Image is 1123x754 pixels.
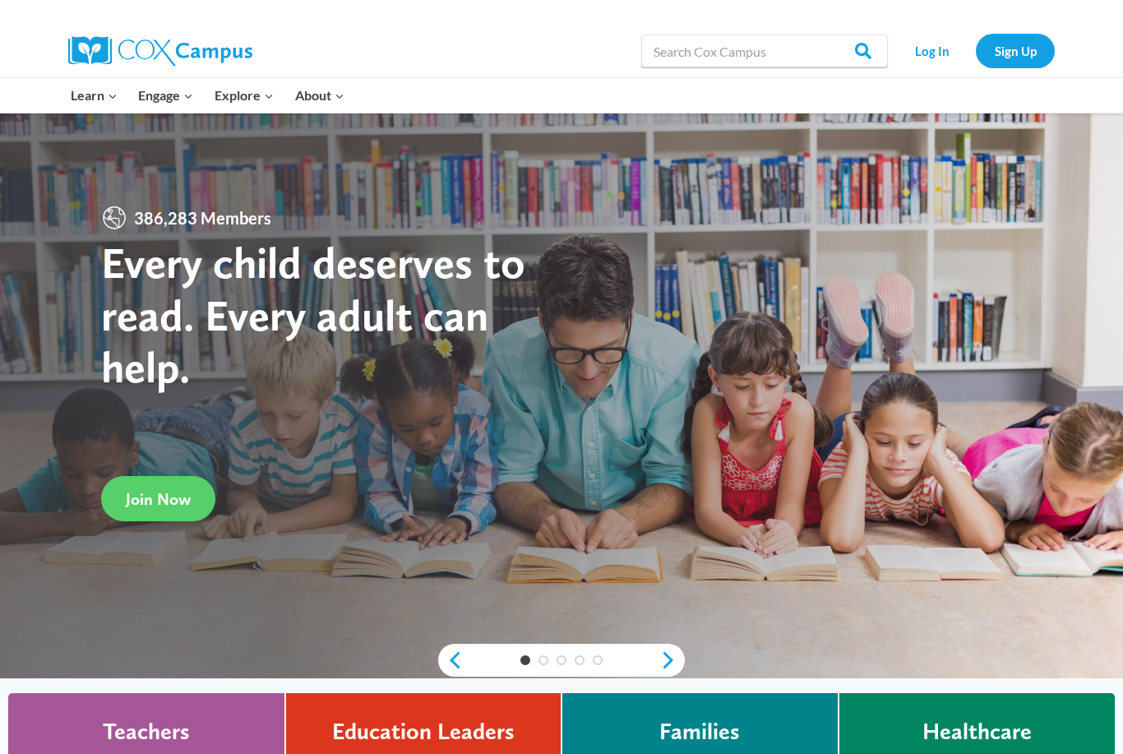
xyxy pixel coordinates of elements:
strong: Every child deserves to read. Every adult can help. [101,236,525,393]
img: Cox Campus [68,36,252,66]
span: Join Now [126,489,191,509]
span: 386,283 Members [127,205,278,231]
nav: Secondary Navigation [896,34,1055,67]
nav: Primary Navigation [60,78,354,113]
h4: Families [659,718,740,746]
a: 5 [593,655,603,665]
a: 2 [538,655,548,665]
input: Search Cox Campus [641,35,888,67]
h4: Teachers [103,718,190,746]
a: next [660,650,685,670]
a: 3 [557,655,566,665]
a: previous [438,650,463,670]
div: content slider buttons [438,644,685,677]
h4: Education Leaders [332,718,515,746]
span: Explore [215,85,274,106]
a: Sign Up [976,34,1055,67]
span: About [295,85,344,106]
a: 1 [520,655,530,665]
span: Learn [71,85,118,106]
span: Engage [138,85,193,106]
a: Join Now [101,476,215,521]
a: Log In [896,34,968,67]
a: 4 [575,655,585,665]
h4: Healthcare [922,718,1032,746]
